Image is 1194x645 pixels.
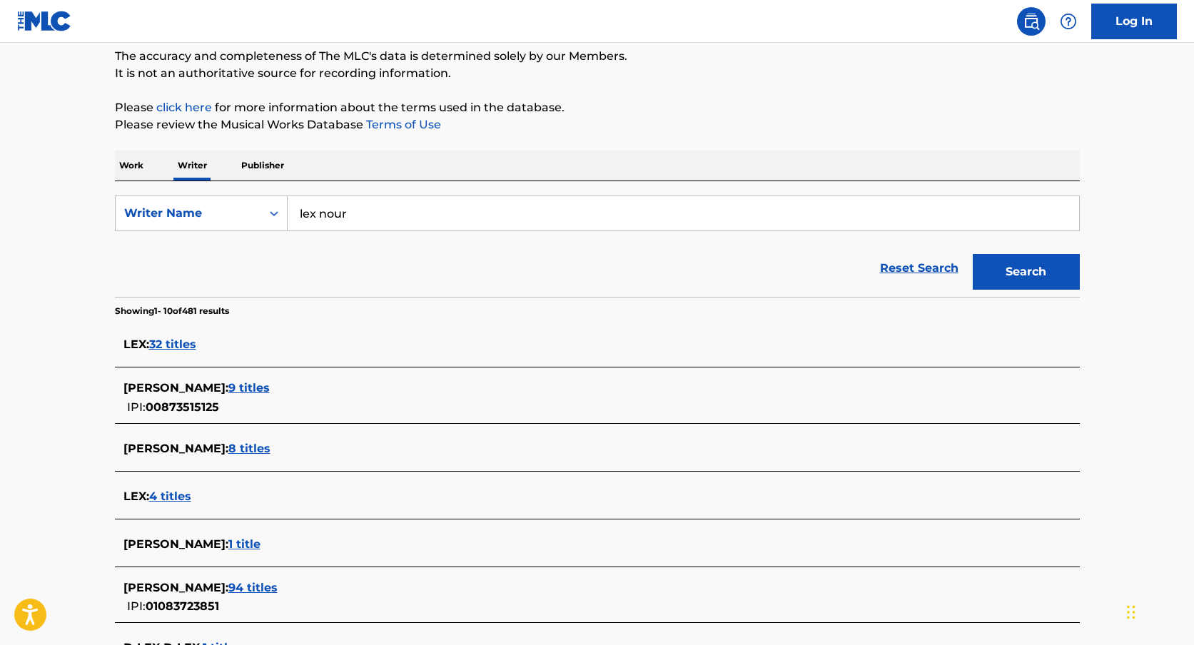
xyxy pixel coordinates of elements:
[146,400,219,414] span: 00873515125
[1054,7,1083,36] div: Help
[123,337,149,351] span: LEX :
[156,101,212,114] a: click here
[149,337,196,351] span: 32 titles
[1060,13,1077,30] img: help
[1017,7,1046,36] a: Public Search
[173,151,211,181] p: Writer
[115,116,1080,133] p: Please review the Musical Works Database
[1091,4,1177,39] a: Log In
[973,254,1080,290] button: Search
[115,65,1080,82] p: It is not an authoritative source for recording information.
[228,381,270,395] span: 9 titles
[115,195,1080,297] form: Search Form
[228,442,270,455] span: 8 titles
[237,151,288,181] p: Publisher
[123,537,228,551] span: [PERSON_NAME] :
[228,581,278,594] span: 94 titles
[1127,591,1135,634] div: Drag
[873,253,966,284] a: Reset Search
[123,442,228,455] span: [PERSON_NAME] :
[115,48,1080,65] p: The accuracy and completeness of The MLC's data is determined solely by our Members.
[228,537,260,551] span: 1 title
[123,489,149,503] span: LEX :
[123,381,228,395] span: [PERSON_NAME] :
[1023,13,1040,30] img: search
[115,151,148,181] p: Work
[149,489,191,503] span: 4 titles
[127,400,146,414] span: IPI:
[115,99,1080,116] p: Please for more information about the terms used in the database.
[146,599,219,613] span: 01083723851
[124,205,253,222] div: Writer Name
[17,11,72,31] img: MLC Logo
[127,599,146,613] span: IPI:
[115,305,229,318] p: Showing 1 - 10 of 481 results
[1123,577,1194,645] iframe: Chat Widget
[363,118,441,131] a: Terms of Use
[123,581,228,594] span: [PERSON_NAME] :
